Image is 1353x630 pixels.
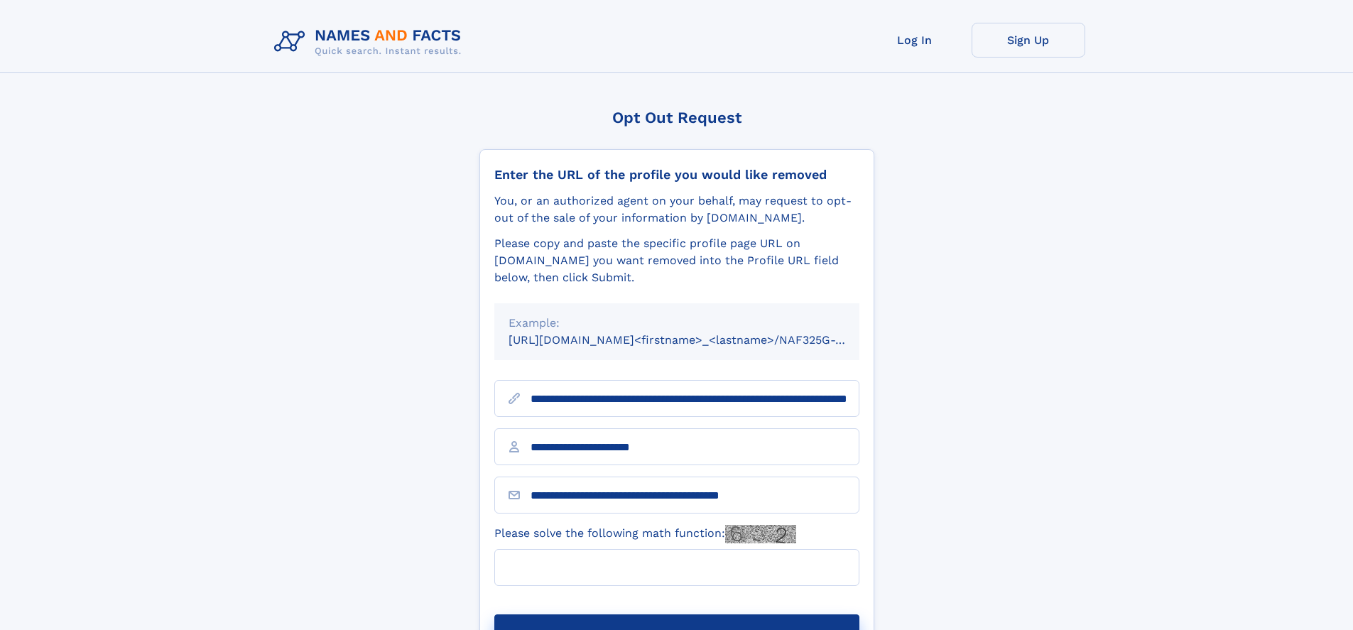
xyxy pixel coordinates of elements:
img: Logo Names and Facts [268,23,473,61]
label: Please solve the following math function: [494,525,796,543]
div: Example: [509,315,845,332]
small: [URL][DOMAIN_NAME]<firstname>_<lastname>/NAF325G-xxxxxxxx [509,333,886,347]
div: You, or an authorized agent on your behalf, may request to opt-out of the sale of your informatio... [494,192,859,227]
a: Sign Up [972,23,1085,58]
div: Please copy and paste the specific profile page URL on [DOMAIN_NAME] you want removed into the Pr... [494,235,859,286]
div: Opt Out Request [479,109,874,126]
a: Log In [858,23,972,58]
div: Enter the URL of the profile you would like removed [494,167,859,183]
